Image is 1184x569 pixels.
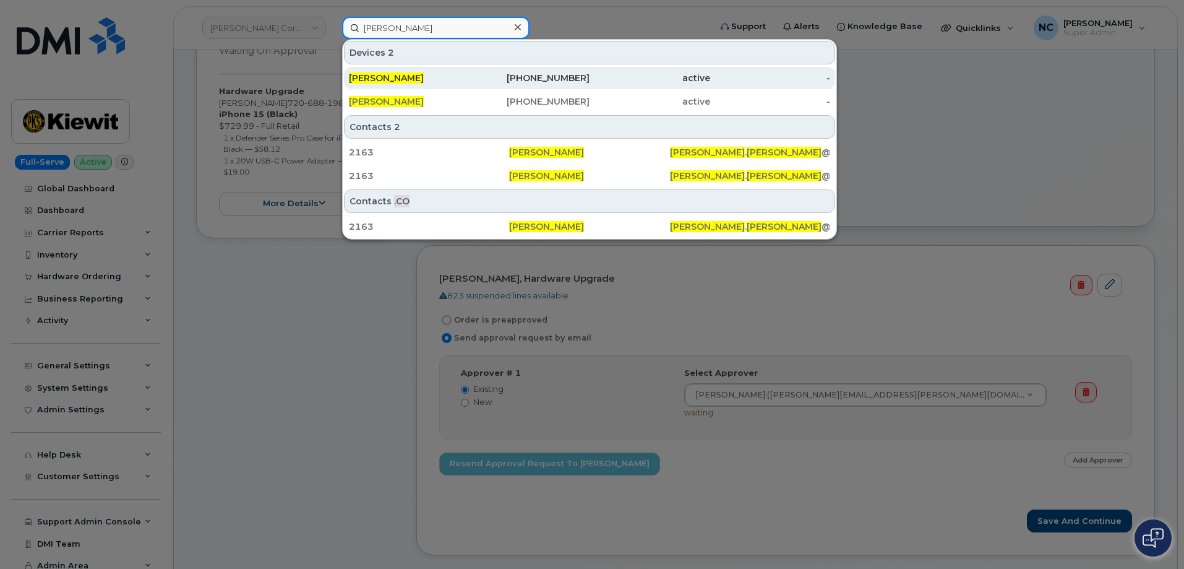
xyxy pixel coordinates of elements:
span: [PERSON_NAME] [349,96,424,107]
div: active [590,72,710,84]
span: [PERSON_NAME] [509,170,584,181]
div: [PHONE_NUMBER] [470,95,590,108]
div: Contacts [344,189,835,213]
div: . @[PERSON_NAME][DOMAIN_NAME] [670,170,830,182]
div: 2163 [349,220,509,233]
div: - [710,95,831,108]
div: Devices [344,41,835,64]
div: 2163 [349,170,509,182]
span: 2 [394,121,400,133]
a: 2163[PERSON_NAME][PERSON_NAME].[PERSON_NAME]@[PERSON_NAME][DOMAIN_NAME] [344,165,835,187]
a: 2163[PERSON_NAME][PERSON_NAME].[PERSON_NAME]@[PERSON_NAME][DOMAIN_NAME] [344,141,835,163]
span: [PERSON_NAME] [509,147,584,158]
span: 2 [388,46,394,59]
span: [PERSON_NAME] [747,221,822,232]
span: [PERSON_NAME] [670,170,745,181]
div: Contacts [344,115,835,139]
div: active [590,95,710,108]
a: [PERSON_NAME][PHONE_NUMBER]active- [344,90,835,113]
a: [PERSON_NAME][PHONE_NUMBER]active- [344,67,835,89]
span: .CO [394,195,410,207]
div: - [710,72,831,84]
span: [PERSON_NAME] [509,221,584,232]
img: Open chat [1143,528,1164,548]
div: . @[PERSON_NAME][DOMAIN_NAME] [670,146,830,159]
span: [PERSON_NAME] [670,221,745,232]
input: Find something... [342,17,530,39]
span: [PERSON_NAME] [349,72,424,84]
div: [PHONE_NUMBER] [470,72,590,84]
span: [PERSON_NAME] [747,170,822,181]
span: [PERSON_NAME] [670,147,745,158]
div: . @[PERSON_NAME][DOMAIN_NAME] [670,220,830,233]
span: [PERSON_NAME] [747,147,822,158]
a: 2163[PERSON_NAME][PERSON_NAME].[PERSON_NAME]@[PERSON_NAME][DOMAIN_NAME] [344,215,835,238]
div: 2163 [349,146,509,159]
